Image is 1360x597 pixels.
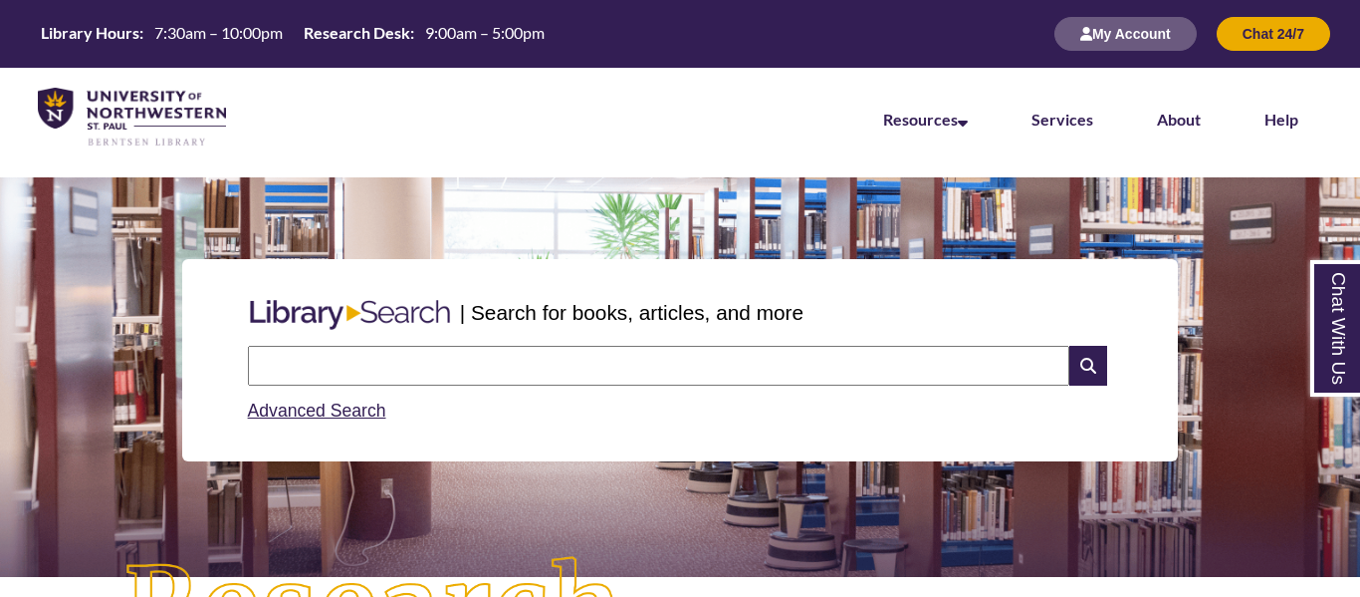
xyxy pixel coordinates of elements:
p: | Search for books, articles, and more [460,297,803,328]
a: About [1157,110,1201,129]
a: Hours Today [33,22,553,46]
th: Research Desk: [296,22,417,44]
table: Hours Today [33,22,553,44]
a: Resources [883,110,968,129]
span: 9:00am – 5:00pm [425,23,545,42]
a: Chat 24/7 [1217,25,1330,42]
a: Help [1264,110,1298,129]
a: Services [1031,110,1093,129]
span: 7:30am – 10:00pm [154,23,283,42]
i: Search [1069,346,1107,386]
a: Advanced Search [248,401,386,421]
th: Library Hours: [33,22,146,44]
a: My Account [1054,25,1197,42]
img: UNWSP Library Logo [38,88,226,148]
img: Libary Search [240,292,460,338]
button: My Account [1054,17,1197,51]
button: Chat 24/7 [1217,17,1330,51]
